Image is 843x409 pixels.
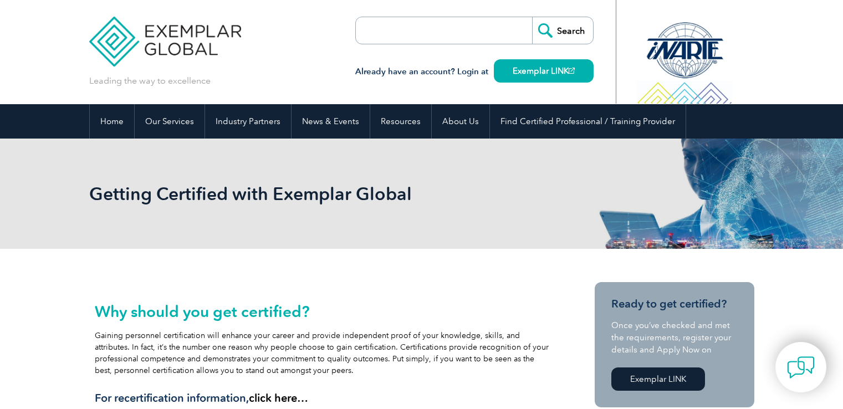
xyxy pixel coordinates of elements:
[95,303,549,405] div: Gaining personnel certification will enhance your career and provide independent proof of your kn...
[95,391,549,405] h3: For recertification information,
[611,319,738,356] p: Once you’ve checked and met the requirements, register your details and Apply Now on
[611,297,738,311] h3: Ready to get certified?
[370,104,431,139] a: Resources
[95,303,549,320] h2: Why should you get certified?
[494,59,594,83] a: Exemplar LINK
[490,104,686,139] a: Find Certified Professional / Training Provider
[205,104,291,139] a: Industry Partners
[787,354,815,381] img: contact-chat.png
[611,367,705,391] a: Exemplar LINK
[532,17,593,44] input: Search
[89,75,211,87] p: Leading the way to excellence
[569,68,575,74] img: open_square.png
[292,104,370,139] a: News & Events
[90,104,134,139] a: Home
[432,104,489,139] a: About Us
[249,391,308,405] a: click here…
[89,183,515,204] h1: Getting Certified with Exemplar Global
[135,104,205,139] a: Our Services
[355,65,594,79] h3: Already have an account? Login at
